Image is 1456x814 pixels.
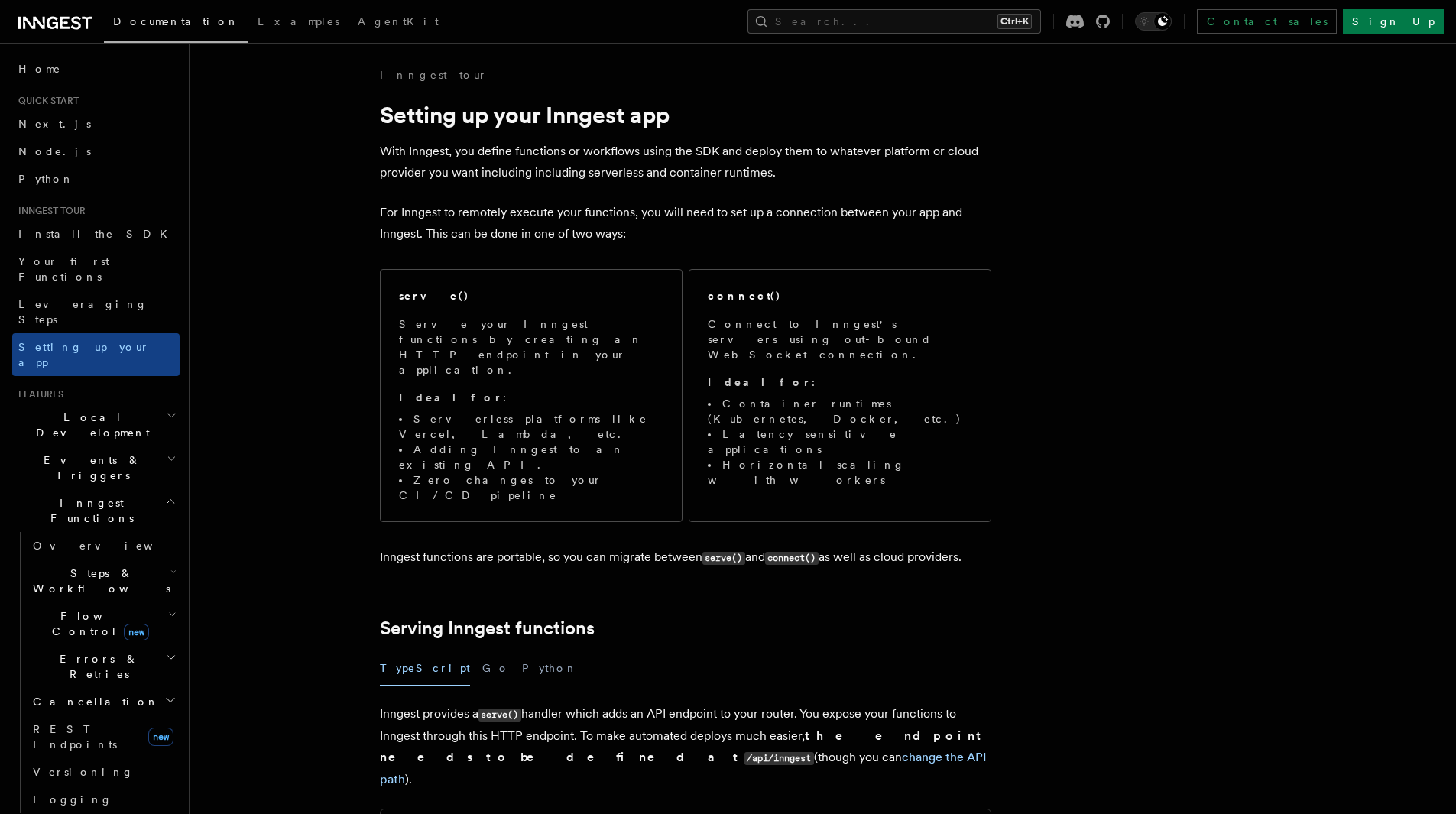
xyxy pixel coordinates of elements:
span: Leveraging Steps [18,298,148,326]
button: TypeScript [380,651,470,686]
strong: Ideal for [708,376,812,388]
code: serve() [478,709,521,722]
button: Local Development [12,404,180,446]
span: new [148,728,173,746]
a: serve()Serve your Inngest functions by creating an HTTP endpoint in your application.Ideal for:Se... [380,269,683,522]
p: Inngest provides a handler which adds an API endpoint to your router. You expose your functions t... [380,703,991,790]
h2: serve() [399,288,469,303]
a: connect()Connect to Inngest's servers using out-bound WebSocket connection.Ideal for:Container ru... [689,269,991,522]
a: Examples [248,5,349,41]
button: Events & Triggers [12,446,180,489]
button: Go [482,651,510,686]
span: Python [18,173,74,185]
span: Steps & Workflows [27,566,170,596]
button: Flow Controlnew [27,602,180,645]
button: Search...Ctrl+K [747,9,1041,34]
a: Node.js [12,138,180,165]
a: Documentation [104,5,248,43]
span: Examples [258,15,339,28]
span: Overview [33,540,190,552]
p: : [708,375,972,390]
p: Connect to Inngest's servers using out-bound WebSocket connection. [708,316,972,362]
button: Cancellation [27,688,180,715]
span: Cancellation [27,694,159,709]
a: Leveraging Steps [12,290,180,333]
span: Events & Triggers [12,452,167,483]
span: Documentation [113,15,239,28]
p: With Inngest, you define functions or workflows using the SDK and deploy them to whatever platfor... [380,141,991,183]
span: Inngest tour [12,205,86,217]
span: Next.js [18,118,91,130]
a: Inngest tour [380,67,487,83]
button: Toggle dark mode [1135,12,1172,31]
span: Inngest Functions [12,495,165,526]
kbd: Ctrl+K [997,14,1032,29]
span: Node.js [18,145,91,157]
span: Versioning [33,766,134,778]
h1: Setting up your Inngest app [380,101,991,128]
span: Errors & Retries [27,651,166,682]
code: /api/inngest [744,752,814,765]
a: Logging [27,786,180,813]
a: Your first Functions [12,248,180,290]
a: Sign Up [1343,9,1444,34]
li: Container runtimes (Kubernetes, Docker, etc.) [708,396,972,426]
span: Your first Functions [18,255,109,283]
span: Flow Control [27,608,168,639]
span: REST Endpoints [33,723,117,751]
span: new [124,624,149,640]
a: Python [12,165,180,193]
a: Contact sales [1197,9,1337,34]
li: Horizontal scaling with workers [708,457,972,488]
li: Zero changes to your CI/CD pipeline [399,472,663,503]
li: Serverless platforms like Vercel, Lambda, etc. [399,411,663,442]
p: For Inngest to remotely execute your functions, you will need to set up a connection between your... [380,202,991,245]
a: Setting up your app [12,333,180,376]
a: Home [12,55,180,83]
a: AgentKit [349,5,448,41]
a: Overview [27,532,180,559]
button: Errors & Retries [27,645,180,688]
li: Latency sensitive applications [708,426,972,457]
span: Logging [33,793,112,806]
button: Steps & Workflows [27,559,180,602]
span: Install the SDK [18,228,177,240]
a: Versioning [27,758,180,786]
span: Home [18,61,61,76]
span: Quick start [12,95,79,107]
li: Adding Inngest to an existing API. [399,442,663,472]
p: : [399,390,663,405]
span: AgentKit [358,15,439,28]
a: REST Endpointsnew [27,715,180,758]
span: Features [12,388,63,401]
div: Inngest Functions [12,532,180,813]
p: Inngest functions are portable, so you can migrate between and as well as cloud providers. [380,546,991,569]
strong: Ideal for [399,391,503,404]
span: Local Development [12,410,167,440]
button: Inngest Functions [12,489,180,532]
a: Install the SDK [12,220,180,248]
span: Setting up your app [18,341,150,368]
p: Serve your Inngest functions by creating an HTTP endpoint in your application. [399,316,663,378]
code: serve() [702,552,745,565]
code: connect() [765,552,819,565]
h2: connect() [708,288,781,303]
a: Serving Inngest functions [380,618,595,639]
a: Next.js [12,110,180,138]
button: Python [522,651,578,686]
